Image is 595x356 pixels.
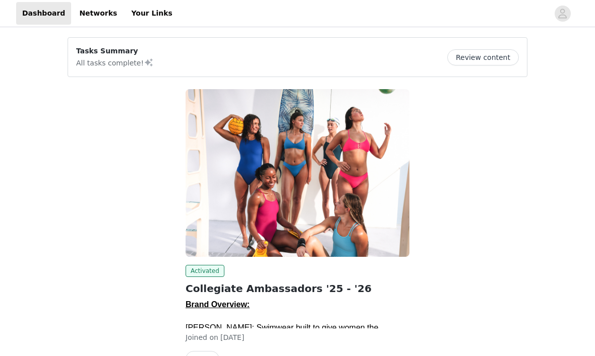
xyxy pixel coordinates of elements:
[220,333,244,341] span: [DATE]
[447,49,519,65] button: Review content
[558,6,567,22] div: avatar
[186,265,224,277] span: Activated
[76,56,154,68] p: All tasks complete!
[186,300,250,309] span: Brand Overview:
[125,2,178,25] a: Your Links
[186,89,409,257] img: JOLYN
[186,333,218,341] span: Joined on
[76,46,154,56] p: Tasks Summary
[186,323,387,345] span: [PERSON_NAME]: Swimwear built to give women the confidence to take on any sport or adventure.
[186,281,409,296] h2: Collegiate Ambassadors '25 - '26
[73,2,123,25] a: Networks
[16,2,71,25] a: Dashboard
